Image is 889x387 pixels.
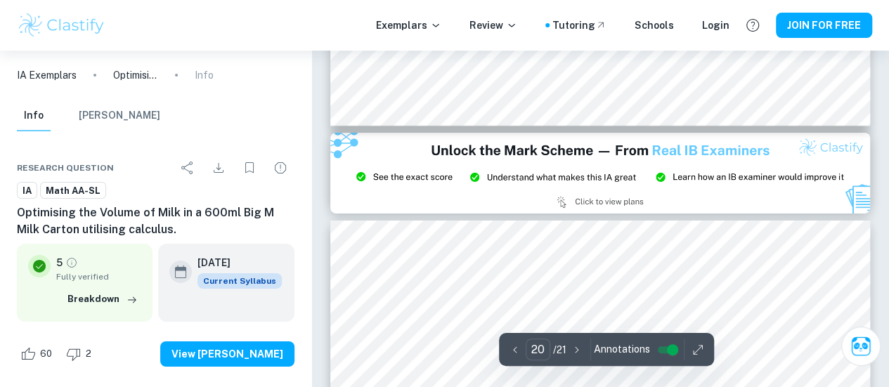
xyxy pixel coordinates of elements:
p: Optimising the Volume of Milk in a 600ml Big M Milk Carton utilising calculus. [113,67,158,83]
span: Math AA-SL [41,184,105,198]
span: IA [18,184,37,198]
img: Clastify logo [17,11,106,39]
div: Like [17,343,60,365]
a: Schools [635,18,674,33]
a: IA [17,182,37,199]
button: Breakdown [64,289,141,310]
p: Review [469,18,517,33]
p: 5 [56,255,63,270]
span: Annotations [594,342,650,357]
button: Ask Clai [841,327,881,366]
p: / 21 [553,342,566,358]
button: View [PERSON_NAME] [160,341,294,367]
div: Download [205,154,233,182]
p: Exemplars [376,18,441,33]
h6: Optimising the Volume of Milk in a 600ml Big M Milk Carton utilising calculus. [17,204,294,238]
div: Share [174,154,202,182]
span: Research question [17,162,114,174]
span: Fully verified [56,270,141,283]
span: Current Syllabus [197,273,282,289]
button: Info [17,100,51,131]
a: Grade fully verified [65,256,78,269]
h6: [DATE] [197,255,271,270]
button: JOIN FOR FREE [776,13,872,38]
button: Help and Feedback [741,13,765,37]
div: Report issue [266,154,294,182]
span: 60 [32,347,60,361]
div: Bookmark [235,154,264,182]
a: IA Exemplars [17,67,77,83]
a: Tutoring [552,18,606,33]
div: Dislike [63,343,99,365]
a: Login [702,18,729,33]
p: Info [195,67,214,83]
img: Ad [330,133,870,214]
span: 2 [78,347,99,361]
a: Math AA-SL [40,182,106,199]
div: This exemplar is based on the current syllabus. Feel free to refer to it for inspiration/ideas wh... [197,273,282,289]
button: [PERSON_NAME] [79,100,160,131]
